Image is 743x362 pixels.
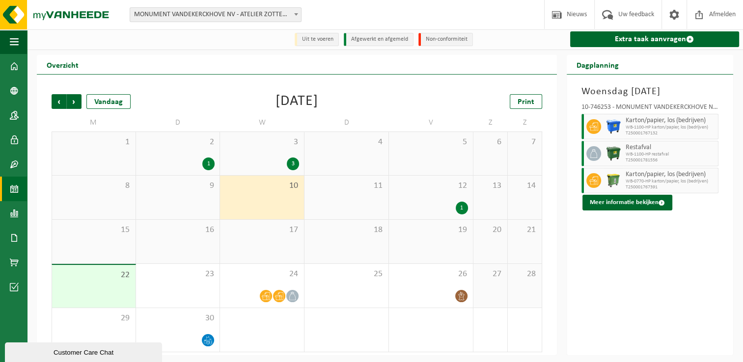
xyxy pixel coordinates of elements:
[513,269,537,280] span: 28
[309,225,384,235] span: 18
[606,146,621,161] img: WB-1100-HPE-GN-01
[418,33,473,46] li: Non-conformiteit
[225,269,299,280] span: 24
[567,55,629,74] h2: Dagplanning
[287,157,299,170] div: 3
[57,137,131,148] span: 1
[518,98,534,106] span: Print
[130,7,302,22] span: MONUMENT VANDEKERCKHOVE NV - ATELIER ZOTTEGEM - 10-746253
[57,181,131,191] span: 8
[478,137,502,148] span: 6
[141,313,215,324] span: 30
[67,94,82,109] span: Volgende
[394,137,468,148] span: 5
[581,104,719,114] div: 10-746253 - MONUMENT VANDEKERCKHOVE NV - ATELIER ZOTTEGEM - ZOTTEGEM
[626,117,716,125] span: Karton/papier, los (bedrijven)
[225,137,299,148] span: 3
[309,137,384,148] span: 4
[394,269,468,280] span: 26
[52,94,66,109] span: Vorige
[510,94,542,109] a: Print
[309,269,384,280] span: 25
[582,195,672,210] button: Meer informatie bekijken
[130,8,301,22] span: MONUMENT VANDEKERCKHOVE NV - ATELIER ZOTTEGEM - 10-746253
[626,152,716,157] span: WB-1100-HP restafval
[513,225,537,235] span: 21
[478,225,502,235] span: 20
[513,181,537,191] span: 14
[626,130,716,136] span: T250001767132
[508,114,542,131] td: Z
[136,114,220,131] td: D
[456,202,468,214] div: 1
[141,181,215,191] span: 9
[295,33,339,46] li: Uit te voeren
[513,137,537,148] span: 7
[626,125,716,130] span: WB-1100-HP karton/papier, los (bedrijven)
[5,340,164,362] iframe: chat widget
[275,94,318,109] div: [DATE]
[57,313,131,324] span: 29
[570,31,740,47] a: Extra taak aanvragen
[394,181,468,191] span: 12
[309,181,384,191] span: 11
[626,171,716,179] span: Karton/papier, los (bedrijven)
[220,114,304,131] td: W
[606,173,621,188] img: WB-0770-HPE-GN-50
[225,181,299,191] span: 10
[57,270,131,281] span: 22
[141,137,215,148] span: 2
[626,179,716,184] span: WB-0770-HP karton/papier, los (bedrijven)
[202,157,215,170] div: 1
[626,157,716,163] span: T250001781556
[37,55,88,74] h2: Overzicht
[141,225,215,235] span: 16
[478,181,502,191] span: 13
[52,114,136,131] td: M
[57,225,131,235] span: 15
[581,84,719,99] h3: Woensdag [DATE]
[141,269,215,280] span: 23
[394,225,468,235] span: 19
[478,269,502,280] span: 27
[304,114,389,131] td: D
[626,184,716,190] span: T250001767391
[86,94,131,109] div: Vandaag
[473,114,508,131] td: Z
[389,114,473,131] td: V
[344,33,413,46] li: Afgewerkt en afgemeld
[225,225,299,235] span: 17
[606,119,621,134] img: WB-1100-HPE-BE-01
[626,144,716,152] span: Restafval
